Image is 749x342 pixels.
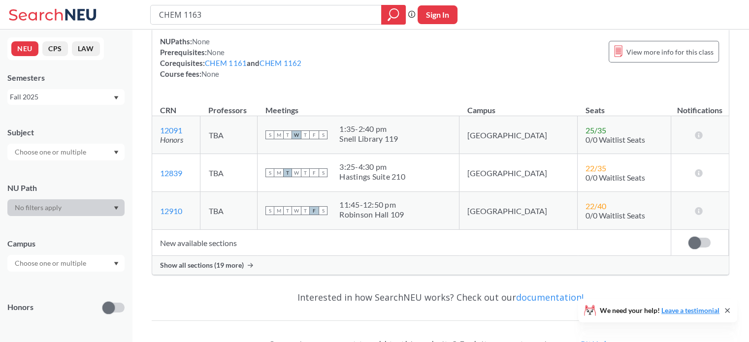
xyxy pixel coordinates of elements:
[10,92,113,102] div: Fall 2025
[661,306,719,314] a: Leave a testimonial
[160,125,182,135] a: 12091
[339,210,404,219] div: Robinson Hall 109
[152,256,729,275] div: Show all sections (19 more)
[586,135,645,144] span: 0/0 Waitlist Seats
[292,130,301,139] span: W
[459,192,577,230] td: [GEOGRAPHIC_DATA]
[205,59,247,67] a: CHEM 1161
[310,130,319,139] span: F
[7,199,125,216] div: Dropdown arrow
[200,116,258,154] td: TBA
[265,206,274,215] span: S
[319,130,327,139] span: S
[160,206,182,216] a: 12910
[7,72,125,83] div: Semesters
[339,200,404,210] div: 11:45 - 12:50 pm
[10,257,93,269] input: Choose one or multiple
[7,89,125,105] div: Fall 2025Dropdown arrow
[459,154,577,192] td: [GEOGRAPHIC_DATA]
[292,206,301,215] span: W
[459,95,577,116] th: Campus
[114,206,119,210] svg: Dropdown arrow
[265,168,274,177] span: S
[160,168,182,178] a: 12839
[578,95,671,116] th: Seats
[319,168,327,177] span: S
[158,6,374,23] input: Class, professor, course number, "phrase"
[319,206,327,215] span: S
[301,130,310,139] span: T
[72,41,100,56] button: LAW
[7,183,125,193] div: NU Path
[7,238,125,249] div: Campus
[283,130,292,139] span: T
[200,154,258,192] td: TBA
[160,261,244,270] span: Show all sections (19 more)
[600,307,719,314] span: We need your help!
[586,163,606,173] span: 22 / 35
[152,283,729,311] div: Interested in how SearchNEU works? Check out our
[339,172,405,182] div: Hastings Suite 210
[283,168,292,177] span: T
[114,151,119,155] svg: Dropdown arrow
[301,206,310,215] span: T
[459,116,577,154] td: [GEOGRAPHIC_DATA]
[207,48,225,57] span: None
[418,5,457,24] button: Sign In
[516,291,584,303] a: documentation!
[11,41,38,56] button: NEU
[310,168,319,177] span: F
[160,105,176,116] div: CRN
[201,69,219,78] span: None
[339,134,398,144] div: Snell Library 119
[42,41,68,56] button: CPS
[301,168,310,177] span: T
[265,130,274,139] span: S
[7,144,125,160] div: Dropdown arrow
[7,127,125,138] div: Subject
[160,36,302,79] div: NUPaths: Prerequisites: Corequisites: and Course fees:
[626,46,714,58] span: View more info for this class
[586,201,606,211] span: 22 / 40
[671,95,728,116] th: Notifications
[200,95,258,116] th: Professors
[274,168,283,177] span: M
[586,211,645,220] span: 0/0 Waitlist Seats
[339,162,405,172] div: 3:25 - 4:30 pm
[310,206,319,215] span: F
[260,59,301,67] a: CHEM 1162
[274,206,283,215] span: M
[388,8,399,22] svg: magnifying glass
[258,95,459,116] th: Meetings
[586,125,606,135] span: 25 / 35
[381,5,406,25] div: magnifying glass
[274,130,283,139] span: M
[292,168,301,177] span: W
[192,37,210,46] span: None
[160,135,183,144] i: Honors
[7,255,125,272] div: Dropdown arrow
[114,262,119,266] svg: Dropdown arrow
[152,230,671,256] td: New available sections
[339,124,398,134] div: 1:35 - 2:40 pm
[10,146,93,158] input: Choose one or multiple
[200,192,258,230] td: TBA
[114,96,119,100] svg: Dropdown arrow
[283,206,292,215] span: T
[7,302,33,313] p: Honors
[586,173,645,182] span: 0/0 Waitlist Seats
